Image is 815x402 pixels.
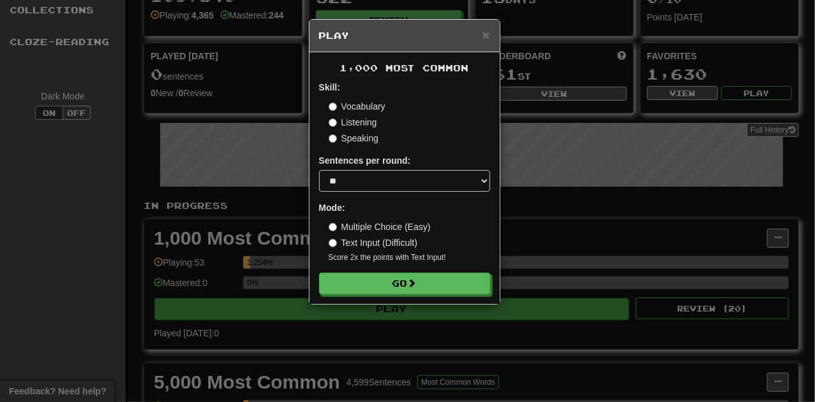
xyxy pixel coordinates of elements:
input: Text Input (Difficult) [329,239,337,247]
span: × [482,27,490,42]
input: Listening [329,118,337,127]
button: Close [482,28,490,41]
label: Multiple Choice (Easy) [329,220,431,233]
input: Vocabulary [329,103,337,111]
label: Vocabulary [329,100,385,113]
strong: Skill: [319,82,340,92]
label: Text Input (Difficult) [329,236,418,249]
button: Go [319,273,490,294]
label: Listening [329,116,377,129]
strong: Mode: [319,203,345,213]
small: Score 2x the points with Text Input ! [329,252,490,263]
input: Multiple Choice (Easy) [329,223,337,231]
label: Speaking [329,132,378,145]
input: Speaking [329,134,337,143]
span: 1,000 Most Common [340,62,469,73]
h5: Play [319,29,490,42]
label: Sentences per round: [319,154,411,167]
